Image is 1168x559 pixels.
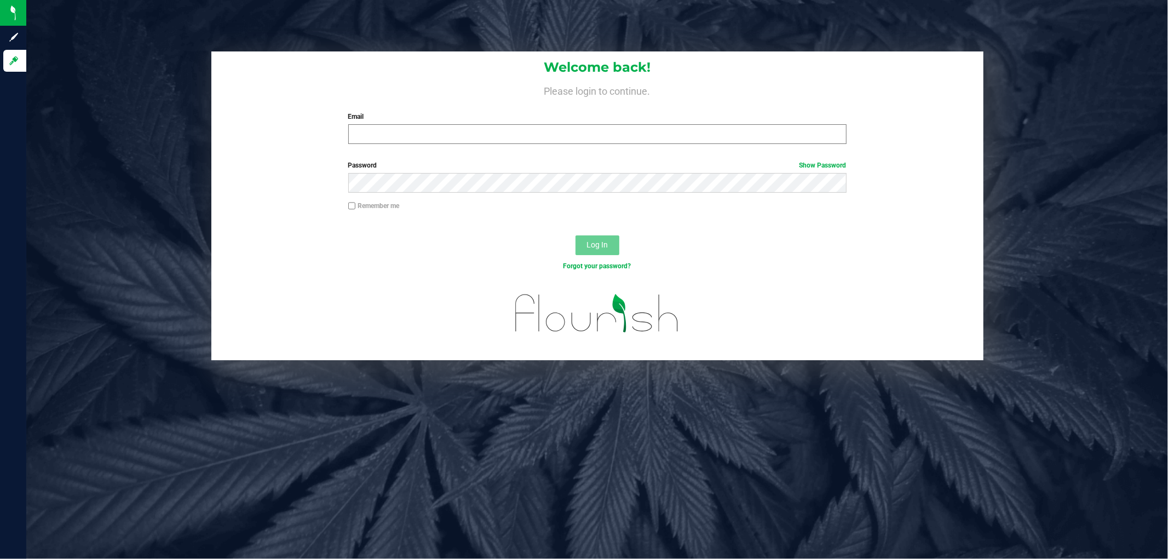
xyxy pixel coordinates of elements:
[8,32,19,43] inline-svg: Sign up
[500,283,694,344] img: flourish_logo.svg
[211,83,983,96] h4: Please login to continue.
[348,162,377,169] span: Password
[799,162,847,169] a: Show Password
[8,55,19,66] inline-svg: Log in
[563,262,631,270] a: Forgot your password?
[348,201,400,211] label: Remember me
[586,240,608,249] span: Log In
[576,235,619,255] button: Log In
[348,112,847,122] label: Email
[348,202,356,210] input: Remember me
[211,60,983,74] h1: Welcome back!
